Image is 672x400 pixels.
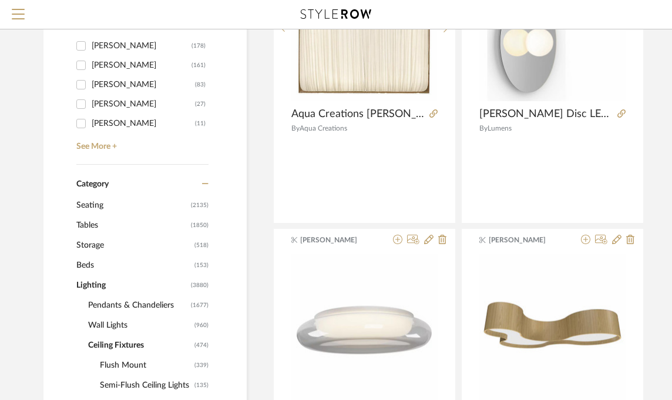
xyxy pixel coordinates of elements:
[489,235,563,245] span: [PERSON_NAME]
[194,336,209,355] span: (474)
[291,108,425,121] span: Aqua Creations [PERSON_NAME] Says Flushmount 27sqx4H
[100,355,191,375] span: Flush Mount
[488,125,512,132] span: Lumens
[195,95,206,114] div: (27)
[300,125,347,132] span: Aqua Creations
[92,114,195,133] div: [PERSON_NAME]
[191,276,209,295] span: (3880)
[191,196,209,215] span: (2135)
[76,255,191,275] span: Beds
[76,235,191,255] span: Storage
[194,256,209,275] span: (153)
[88,295,188,315] span: Pendants & Chandeliers
[191,56,206,75] div: (161)
[92,56,191,75] div: [PERSON_NAME]
[194,236,209,255] span: (518)
[100,375,191,395] span: Semi-Flush Ceiling Lights
[479,108,613,121] span: [PERSON_NAME] Disc LED Wall Flushmt 18dia x 6H
[191,296,209,315] span: (1677)
[194,316,209,335] span: (960)
[76,195,188,215] span: Seating
[73,133,209,152] a: See More +
[479,125,488,132] span: By
[88,315,191,335] span: Wall Lights
[76,179,109,189] span: Category
[92,36,191,55] div: [PERSON_NAME]
[76,215,188,235] span: Tables
[92,75,195,94] div: [PERSON_NAME]
[92,95,195,114] div: [PERSON_NAME]
[76,275,188,295] span: Lighting
[194,376,209,395] span: (135)
[300,235,374,245] span: [PERSON_NAME]
[88,335,191,355] span: Ceiling Fixtures
[194,356,209,375] span: (339)
[195,75,206,94] div: (83)
[291,125,300,132] span: By
[191,36,206,55] div: (178)
[195,114,206,133] div: (11)
[191,216,209,235] span: (1850)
